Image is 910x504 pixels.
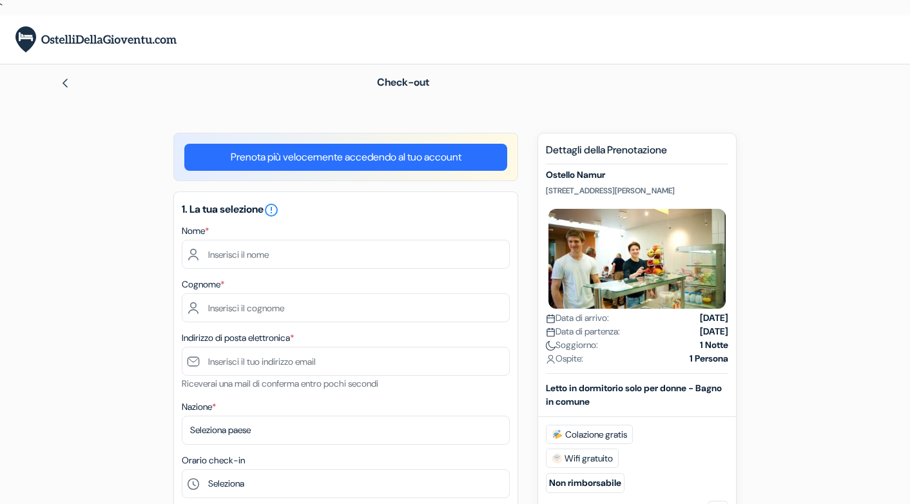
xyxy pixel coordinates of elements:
span: Colazione gratis [546,425,633,444]
span: Wifi gratuito [546,449,619,468]
small: Non rimborsabile [546,473,624,493]
label: Cognome [182,278,224,291]
img: OstelliDellaGioventu.com [15,26,177,53]
label: Indirizzo di posta elettronica [182,331,294,345]
img: user_icon.svg [546,354,556,364]
strong: 1 Notte [700,338,728,352]
small: Riceverai una mail di conferma entro pochi secondi [182,378,378,389]
a: error_outline [264,202,279,216]
label: Orario check-in [182,454,245,467]
h5: Ostello Namur [546,170,728,180]
h5: 1. La tua selezione [182,202,510,218]
strong: [DATE] [700,311,728,325]
label: Nome [182,224,209,238]
img: calendar.svg [546,314,556,324]
i: error_outline [264,202,279,218]
b: Letto in dormitorio solo per donne - Bagno in comune [546,382,722,407]
img: free_breakfast.svg [552,429,563,440]
input: Inserisci il cognome [182,293,510,322]
img: free_wifi.svg [552,453,562,463]
strong: [DATE] [700,325,728,338]
span: Soggiorno: [546,338,598,352]
span: Ospite: [546,352,583,365]
strong: 1 Persona [690,352,728,365]
a: Prenota più velocemente accedendo al tuo account [184,144,507,171]
p: [STREET_ADDRESS][PERSON_NAME] [546,186,728,196]
img: calendar.svg [546,327,556,337]
img: left_arrow.svg [60,78,70,88]
input: Inserisci il tuo indirizzo email [182,347,510,376]
img: moon.svg [546,341,556,351]
span: Data di partenza: [546,325,620,338]
h5: Dettagli della Prenotazione [546,144,728,164]
input: Inserisci il nome [182,240,510,269]
span: Data di arrivo: [546,311,609,325]
span: Check-out [377,75,429,89]
label: Nazione [182,400,216,414]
